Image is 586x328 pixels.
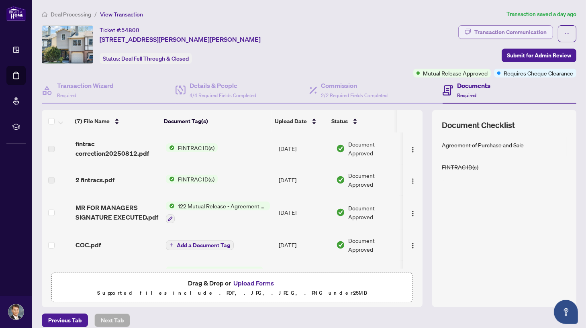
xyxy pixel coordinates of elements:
[336,144,345,153] img: Document Status
[76,203,159,222] span: MR FOR MANAGERS SIGNATURE EXECUTED.pdf
[457,92,476,98] span: Required
[161,110,272,132] th: Document Tag(s)
[406,173,419,186] button: Logo
[348,236,400,254] span: Document Approved
[336,208,345,217] img: Document Status
[348,171,400,189] span: Document Approved
[276,260,333,295] td: [DATE]
[175,267,263,275] span: Agreement of Purchase and Sale
[166,240,234,250] button: Add a Document Tag
[336,175,345,184] img: Document Status
[458,25,553,39] button: Transaction Communication
[321,81,388,90] h4: Commission
[406,206,419,219] button: Logo
[166,267,175,275] img: Status Icon
[76,175,114,185] span: 2 fintracs.pdf
[166,202,175,210] img: Status Icon
[52,273,412,303] span: Drag & Drop orUpload FormsSupported files include .PDF, .JPG, .JPEG, .PNG under25MB
[121,26,139,34] span: 54800
[175,175,218,183] span: FINTRAC ID(s)
[410,147,416,153] img: Logo
[442,120,515,131] span: Document Checklist
[57,81,114,90] h4: Transaction Wizard
[442,141,524,149] div: Agreement of Purchase and Sale
[410,178,416,184] img: Logo
[336,240,345,249] img: Document Status
[276,230,333,260] td: [DATE]
[166,175,175,183] img: Status Icon
[554,300,578,324] button: Open asap
[272,110,328,132] th: Upload Date
[321,92,388,98] span: 2/2 Required Fields Completed
[177,242,230,248] span: Add a Document Tag
[231,278,276,288] button: Upload Forms
[276,165,333,195] td: [DATE]
[175,202,270,210] span: 122 Mutual Release - Agreement of Purchase and Sale
[474,26,547,39] div: Transaction Communication
[410,242,416,249] img: Logo
[406,142,419,155] button: Logo
[442,163,478,171] div: FINTRAC ID(s)
[57,288,408,298] p: Supported files include .PDF, .JPG, .JPEG, .PNG under 25 MB
[76,139,159,158] span: fintrac correction20250812.pdf
[348,140,400,157] span: Document Approved
[504,69,573,77] span: Requires Cheque Clearance
[94,314,130,327] button: Next Tab
[51,11,91,18] span: Deal Processing
[57,92,76,98] span: Required
[76,240,101,250] span: COC.pdf
[42,26,93,63] img: IMG-N12338721_1.jpg
[6,6,26,21] img: logo
[564,31,570,37] span: ellipsis
[410,210,416,217] img: Logo
[100,35,261,44] span: [STREET_ADDRESS][PERSON_NAME][PERSON_NAME]
[166,202,270,223] button: Status Icon122 Mutual Release - Agreement of Purchase and Sale
[166,267,263,288] button: Status IconAgreement of Purchase and Sale
[331,117,348,126] span: Status
[190,92,256,98] span: 4/4 Required Fields Completed
[100,25,139,35] div: Ticket #:
[166,143,218,152] button: Status IconFINTRAC ID(s)
[190,81,256,90] h4: Details & People
[175,143,218,152] span: FINTRAC ID(s)
[506,10,576,19] article: Transaction saved a day ago
[42,12,47,17] span: home
[121,55,189,62] span: Deal Fell Through & Closed
[42,314,88,327] button: Previous Tab
[166,240,234,250] button: Add a Document Tag
[276,132,333,165] td: [DATE]
[48,314,82,327] span: Previous Tab
[166,143,175,152] img: Status Icon
[328,110,397,132] th: Status
[423,69,488,77] span: Mutual Release Approved
[71,110,160,132] th: (7) File Name
[94,10,97,19] li: /
[8,304,24,320] img: Profile Icon
[188,278,276,288] span: Drag & Drop or
[502,49,576,62] button: Submit for Admin Review
[100,53,192,64] div: Status:
[100,11,143,18] span: View Transaction
[457,81,490,90] h4: Documents
[406,238,419,251] button: Logo
[275,117,307,126] span: Upload Date
[348,204,400,221] span: Document Approved
[507,49,571,62] span: Submit for Admin Review
[75,117,110,126] span: (7) File Name
[169,243,174,247] span: plus
[166,175,218,183] button: Status IconFINTRAC ID(s)
[276,195,333,230] td: [DATE]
